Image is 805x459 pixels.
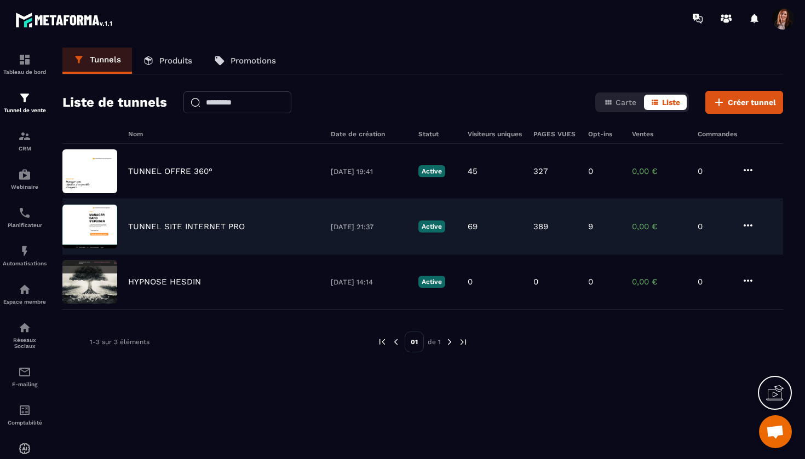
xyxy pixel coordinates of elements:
img: next [445,337,455,347]
a: Promotions [203,48,287,74]
span: Carte [616,98,636,107]
p: 327 [533,166,548,176]
p: 0,00 € [632,222,687,231]
img: formation [18,53,31,66]
p: Tunnel de vente [3,107,47,113]
button: Créer tunnel [705,91,783,114]
p: Espace membre [3,299,47,305]
img: scheduler [18,206,31,219]
p: Tableau de bord [3,69,47,75]
h6: Statut [418,130,457,138]
h6: Nom [128,130,320,138]
img: image [62,149,117,193]
a: automationsautomationsAutomatisations [3,236,47,275]
p: Planificateur [3,222,47,228]
img: image [62,205,117,248]
p: 0 [698,222,731,231]
p: Tunnels [90,55,121,65]
p: 0 [588,277,593,287]
p: 0 [698,277,731,287]
h6: Opt-ins [588,130,621,138]
p: Réseaux Sociaux [3,337,47,349]
h2: Liste de tunnels [62,91,167,113]
a: formationformationTableau de bord [3,45,47,83]
a: Produits [132,48,203,74]
img: automations [18,245,31,258]
p: TUNNEL OFFRE 360° [128,166,212,176]
p: E-mailing [3,381,47,387]
img: formation [18,130,31,143]
p: 45 [468,166,478,176]
img: automations [18,283,31,296]
a: automationsautomationsWebinaire [3,160,47,198]
p: [DATE] 21:37 [331,223,407,231]
button: Liste [644,95,687,110]
a: social-networksocial-networkRéseaux Sociaux [3,313,47,357]
a: Tunnels [62,48,132,74]
img: automations [18,168,31,181]
p: 0,00 € [632,277,687,287]
button: Carte [597,95,643,110]
p: 0 [698,166,731,176]
p: Active [418,276,445,288]
p: TUNNEL SITE INTERNET PRO [128,222,245,231]
p: Active [418,220,445,233]
p: 0 [588,166,593,176]
img: logo [15,10,114,30]
img: social-network [18,321,31,334]
p: Comptabilité [3,420,47,426]
p: HYPNOSE HESDIN [128,277,201,287]
p: Active [418,165,445,177]
a: accountantaccountantComptabilité [3,396,47,434]
p: [DATE] 19:41 [331,167,407,176]
img: accountant [18,404,31,417]
img: next [458,337,468,347]
p: 389 [533,222,548,231]
span: Liste [662,98,680,107]
img: prev [391,337,401,347]
p: 9 [588,222,593,231]
p: 0 [533,277,538,287]
p: Promotions [231,56,276,66]
a: schedulerschedulerPlanificateur [3,198,47,236]
p: 0,00 € [632,166,687,176]
p: de 1 [428,338,441,346]
h6: Commandes [698,130,737,138]
h6: Date de création [331,130,407,138]
p: 1-3 sur 3 éléments [90,338,150,346]
a: formationformationCRM [3,121,47,160]
h6: Visiteurs uniques [468,130,522,138]
h6: PAGES VUES [533,130,577,138]
p: 69 [468,222,478,231]
p: 01 [405,332,424,352]
p: [DATE] 14:14 [331,278,407,286]
img: prev [377,337,387,347]
p: Automatisations [3,260,47,266]
img: image [62,260,117,304]
a: Ouvrir le chat [759,415,792,448]
a: formationformationTunnel de vente [3,83,47,121]
img: automations [18,442,31,455]
span: Créer tunnel [728,97,776,108]
img: formation [18,91,31,104]
a: emailemailE-mailing [3,357,47,396]
h6: Ventes [632,130,687,138]
a: automationsautomationsEspace membre [3,275,47,313]
img: email [18,365,31,379]
p: CRM [3,146,47,152]
p: 0 [468,277,473,287]
p: Webinaire [3,184,47,190]
p: Produits [159,56,192,66]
